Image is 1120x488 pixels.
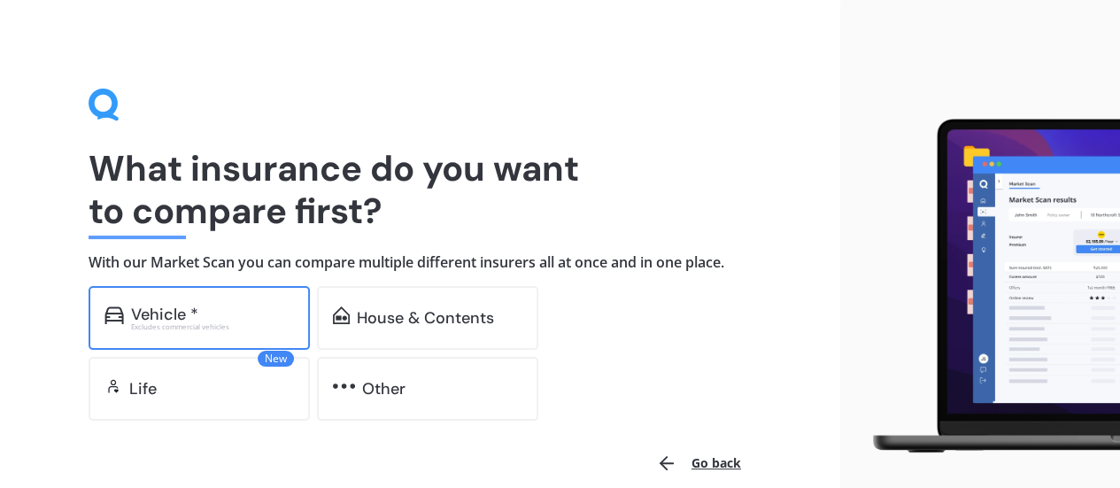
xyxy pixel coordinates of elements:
div: Vehicle * [131,306,198,323]
div: Excludes commercial vehicles [131,323,294,330]
img: car.f15378c7a67c060ca3f3.svg [104,306,124,324]
img: life.f720d6a2d7cdcd3ad642.svg [104,377,122,395]
img: laptop.webp [854,112,1120,461]
h1: What insurance do you want to compare first? [89,147,752,232]
img: home-and-contents.b802091223b8502ef2dd.svg [333,306,350,324]
img: other.81dba5aafe580aa69f38.svg [333,377,355,395]
div: House & Contents [357,309,494,327]
div: Other [362,380,406,398]
h4: With our Market Scan you can compare multiple different insurers all at once and in one place. [89,253,752,272]
span: New [258,351,294,367]
div: Life [129,380,157,398]
button: Go back [645,442,752,484]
